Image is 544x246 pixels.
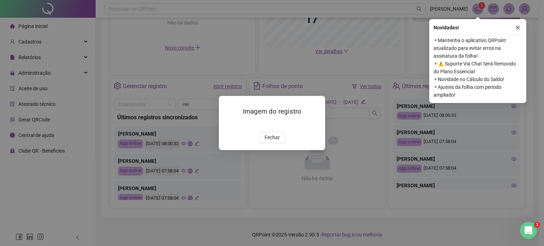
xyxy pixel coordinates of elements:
[520,222,537,239] iframe: Intercom live chat
[227,107,317,116] h3: Imagem do registro
[265,133,280,141] span: Fechar
[515,25,520,30] span: close
[433,36,522,60] span: ⚬ Mantenha o aplicativo QRPoint atualizado para evitar erros na assinatura da folha!
[534,222,540,228] span: 1
[259,132,285,143] button: Fechar
[433,60,522,75] span: ⚬ ⚠️ Suporte Via Chat Será Removido do Plano Essencial
[433,83,522,99] span: ⚬ Ajustes da folha com período ampliado!
[433,75,522,83] span: ⚬ Novidade no Cálculo do Saldo!
[433,24,459,32] span: Novidades !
